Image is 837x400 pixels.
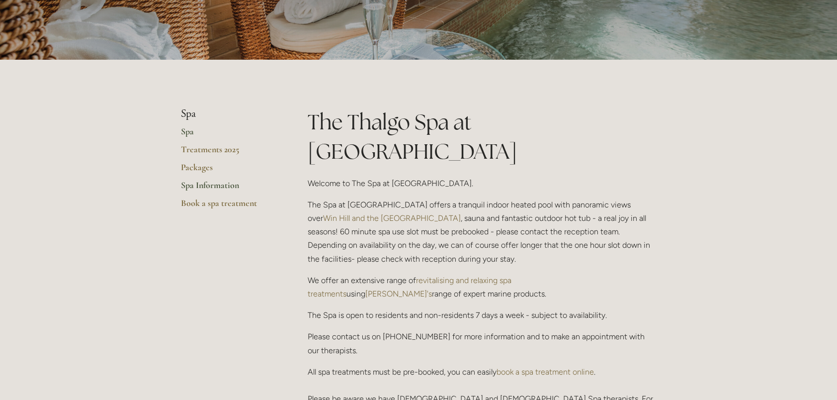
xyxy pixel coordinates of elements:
p: The Spa is open to residents and non-residents 7 days a week - subject to availability. [308,308,656,322]
a: Treatments 2025 [181,144,276,162]
a: Spa Information [181,180,276,198]
p: Please contact us on [PHONE_NUMBER] for more information and to make an appointment with our ther... [308,330,656,357]
a: Win Hill and the [GEOGRAPHIC_DATA] [323,213,461,223]
a: Book a spa treatment [181,198,276,215]
a: [PERSON_NAME]'s [365,289,432,299]
li: Spa [181,107,276,120]
p: Welcome to The Spa at [GEOGRAPHIC_DATA]. [308,177,656,190]
h1: The Thalgo Spa at [GEOGRAPHIC_DATA] [308,107,656,166]
p: The Spa at [GEOGRAPHIC_DATA] offers a tranquil indoor heated pool with panoramic views over , sau... [308,198,656,266]
a: Packages [181,162,276,180]
a: Spa [181,126,276,144]
a: book a spa treatment online [497,367,594,377]
p: We offer an extensive range of using range of expert marine products. [308,274,656,300]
